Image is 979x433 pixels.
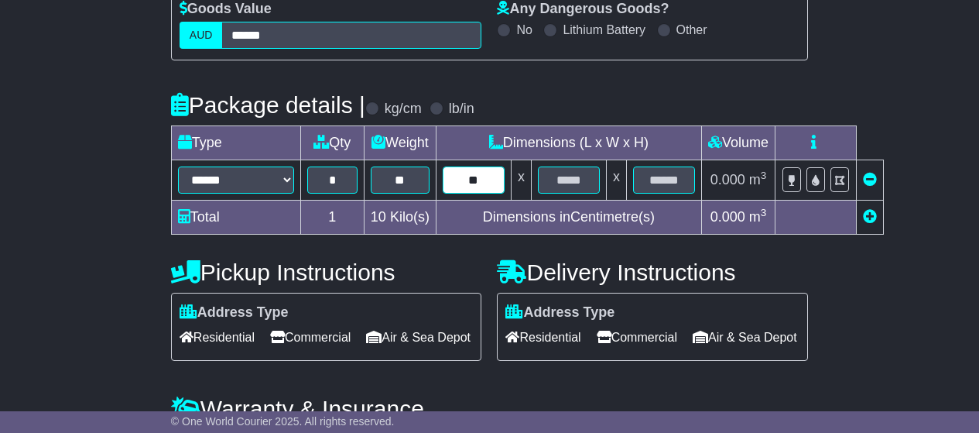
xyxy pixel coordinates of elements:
[505,304,614,321] label: Address Type
[511,160,531,201] td: x
[497,1,669,18] label: Any Dangerous Goods?
[364,201,436,235] td: Kilo(s)
[606,160,626,201] td: x
[863,172,877,187] a: Remove this item
[171,126,300,160] td: Type
[497,259,808,285] h4: Delivery Instructions
[597,325,677,349] span: Commercial
[761,207,767,218] sup: 3
[710,172,745,187] span: 0.000
[270,325,351,349] span: Commercial
[171,415,395,428] span: © One World Courier 2025. All rights reserved.
[863,209,877,225] a: Add new item
[516,22,532,37] label: No
[436,201,701,235] td: Dimensions in Centimetre(s)
[385,101,422,118] label: kg/cm
[180,22,223,49] label: AUD
[171,92,365,118] h4: Package details |
[180,325,255,349] span: Residential
[693,325,797,349] span: Air & Sea Depot
[371,209,386,225] span: 10
[180,1,272,18] label: Goods Value
[563,22,645,37] label: Lithium Battery
[171,259,482,285] h4: Pickup Instructions
[366,325,471,349] span: Air & Sea Depot
[436,126,701,160] td: Dimensions (L x W x H)
[761,170,767,181] sup: 3
[710,209,745,225] span: 0.000
[749,209,767,225] span: m
[364,126,436,160] td: Weight
[300,126,364,160] td: Qty
[171,201,300,235] td: Total
[701,126,775,160] td: Volume
[449,101,474,118] label: lb/in
[171,396,808,421] h4: Warranty & Insurance
[749,172,767,187] span: m
[676,22,707,37] label: Other
[300,201,364,235] td: 1
[180,304,289,321] label: Address Type
[505,325,580,349] span: Residential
